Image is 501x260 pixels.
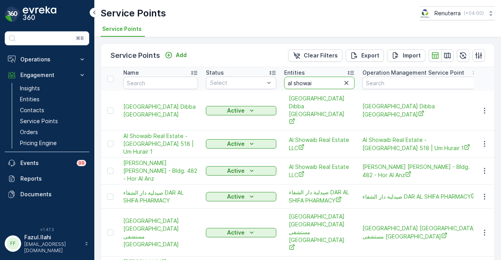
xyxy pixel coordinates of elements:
button: Active [206,228,276,237]
img: Screenshot_2024-07-26_at_13.33.01.png [419,9,431,18]
p: Documents [20,190,86,198]
a: Insights [17,83,89,94]
a: صيدلية دار الشفاء DAR AL SHIFA PHARMACY [123,189,198,204]
span: [GEOGRAPHIC_DATA] Dibba [GEOGRAPHIC_DATA] [362,102,480,118]
div: Toggle Row Selected [107,230,114,236]
div: Toggle Row Selected [107,108,114,114]
a: Entities [17,94,89,105]
p: Operations [20,56,74,63]
p: Active [227,107,245,115]
button: Renuterra(+04:00) [419,6,495,20]
p: Service Points [101,7,166,20]
button: Active [206,139,276,149]
input: Search [123,77,198,89]
a: Al Showaib Real Estate - Bldg. 518 | Um Hurair 1 [362,136,480,152]
p: Export [361,52,379,59]
a: IBRAHIM MOHAMED SHARIF BELSELAH - Bldg. 482 - Hor Al Anz [362,163,480,179]
a: Al Sharq Hospital Dibba مستشفى الشرق [289,95,350,126]
a: Documents [5,186,89,202]
a: Al Sharq Hospital Fujairah مستشفى الشرق الفجيرة [289,213,350,252]
a: Al Sharq Hospital Dibba مستشفى الشرق [123,103,198,118]
p: Import [403,52,421,59]
span: [GEOGRAPHIC_DATA] [GEOGRAPHIC_DATA] مستشفى [GEOGRAPHIC_DATA] [123,217,198,248]
p: Fazul.Ilahi [24,233,81,241]
a: Orders [17,127,89,138]
p: Entities [20,95,40,103]
a: Service Points [17,116,89,127]
span: [PERSON_NAME] [PERSON_NAME] - Bldg. 482 - Hor Al Anz [362,163,480,179]
span: Al Showaib Real Estate - [GEOGRAPHIC_DATA] 518 | Um Hurair 1 [123,132,198,156]
a: Al Sharq Hospital Fujairah مستشفى الشرق الفجيرة [123,217,198,248]
a: Al Showaib Real Estate LLC [289,163,350,179]
p: ( +04:00 ) [464,10,484,16]
img: logo [5,6,20,22]
span: [PERSON_NAME] [PERSON_NAME] - Bldg. 482 - Hor Al Anz [123,159,198,183]
p: Active [227,193,245,201]
p: Engagement [20,71,74,79]
a: Reports [5,171,89,186]
p: Add [176,51,187,59]
p: Active [227,167,245,175]
p: Clear Filters [304,52,338,59]
button: Active [206,166,276,176]
p: Orders [20,128,38,136]
img: logo_dark-DEwI_e13.png [23,6,56,22]
p: Active [227,229,245,237]
a: Contacts [17,105,89,116]
a: Events99 [5,155,89,171]
p: Name [123,69,139,77]
p: 99 [78,160,85,166]
a: صيدلية دار الشفاء DAR AL SHIFA PHARMACY [289,188,350,204]
button: Operations [5,52,89,67]
div: Toggle Row Selected [107,168,114,174]
p: Select [210,79,264,87]
span: Service Points [102,25,142,33]
p: Operation Management Service Point [362,69,464,77]
button: Active [206,192,276,201]
div: Toggle Row Selected [107,141,114,147]
p: Entities [284,69,305,77]
span: [GEOGRAPHIC_DATA] [GEOGRAPHIC_DATA] مستشفى [GEOGRAPHIC_DATA] [362,224,480,240]
span: [GEOGRAPHIC_DATA] Dibba [GEOGRAPHIC_DATA] [289,95,350,126]
p: Service Points [110,50,160,61]
span: v 1.47.3 [5,227,89,232]
a: Pricing Engine [17,138,89,149]
p: Active [227,140,245,148]
a: Al Sharq Hospital Fujairah مستشفى الشرق الفجيرة [362,224,480,240]
a: صيدلية دار الشفاء DAR AL SHIFA PHARMACY [362,192,480,201]
input: Search [362,77,480,89]
p: ⌘B [76,35,84,41]
div: FF [7,237,19,250]
input: Search [284,77,355,89]
p: Events [20,159,72,167]
a: IBRAHIM MOHAMED SHARIF BELSELAH - Bldg. 482 - Hor Al Anz [123,159,198,183]
p: Service Points [20,117,58,125]
p: Status [206,69,224,77]
div: Toggle Row Selected [107,194,114,200]
a: Al Showaib Real Estate - Bldg. 518 | Um Hurair 1 [123,132,198,156]
p: Renuterra [434,9,461,17]
p: Pricing Engine [20,139,57,147]
p: Insights [20,84,40,92]
button: Export [346,49,384,62]
button: Active [206,106,276,115]
a: Al Showaib Real Estate LLC [289,136,350,152]
button: FFFazul.Ilahi[EMAIL_ADDRESS][DOMAIN_NAME] [5,233,89,254]
button: Engagement [5,67,89,83]
span: Al Showaib Real Estate - [GEOGRAPHIC_DATA] 518 | Um Hurair 1 [362,136,480,152]
p: [EMAIL_ADDRESS][DOMAIN_NAME] [24,241,81,254]
p: Contacts [20,106,44,114]
button: Clear Filters [288,49,342,62]
a: Al Sharq Hospital Dibba مستشفى الشرق [362,102,480,118]
p: Reports [20,175,86,183]
button: Import [387,49,425,62]
span: [GEOGRAPHIC_DATA] Dibba [GEOGRAPHIC_DATA] [123,103,198,118]
button: Add [162,50,190,60]
span: [GEOGRAPHIC_DATA] [GEOGRAPHIC_DATA] مستشفى [GEOGRAPHIC_DATA] [289,213,350,252]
